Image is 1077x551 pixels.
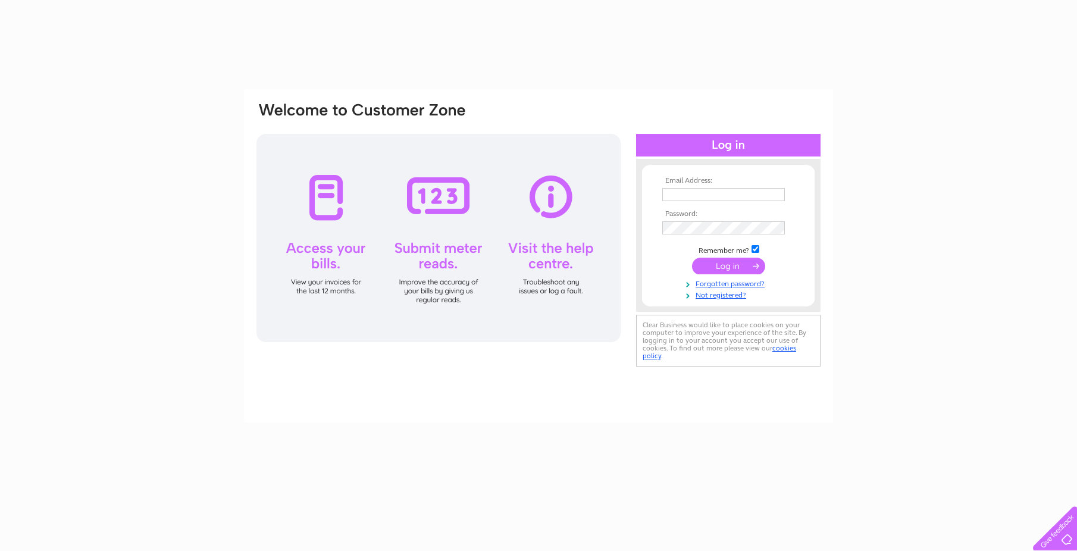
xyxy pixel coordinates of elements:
th: Password: [659,210,797,218]
a: Forgotten password? [662,277,797,289]
a: Not registered? [662,289,797,300]
div: Clear Business would like to place cookies on your computer to improve your experience of the sit... [636,315,821,367]
td: Remember me? [659,243,797,255]
input: Submit [692,258,765,274]
th: Email Address: [659,177,797,185]
a: cookies policy [643,344,796,360]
